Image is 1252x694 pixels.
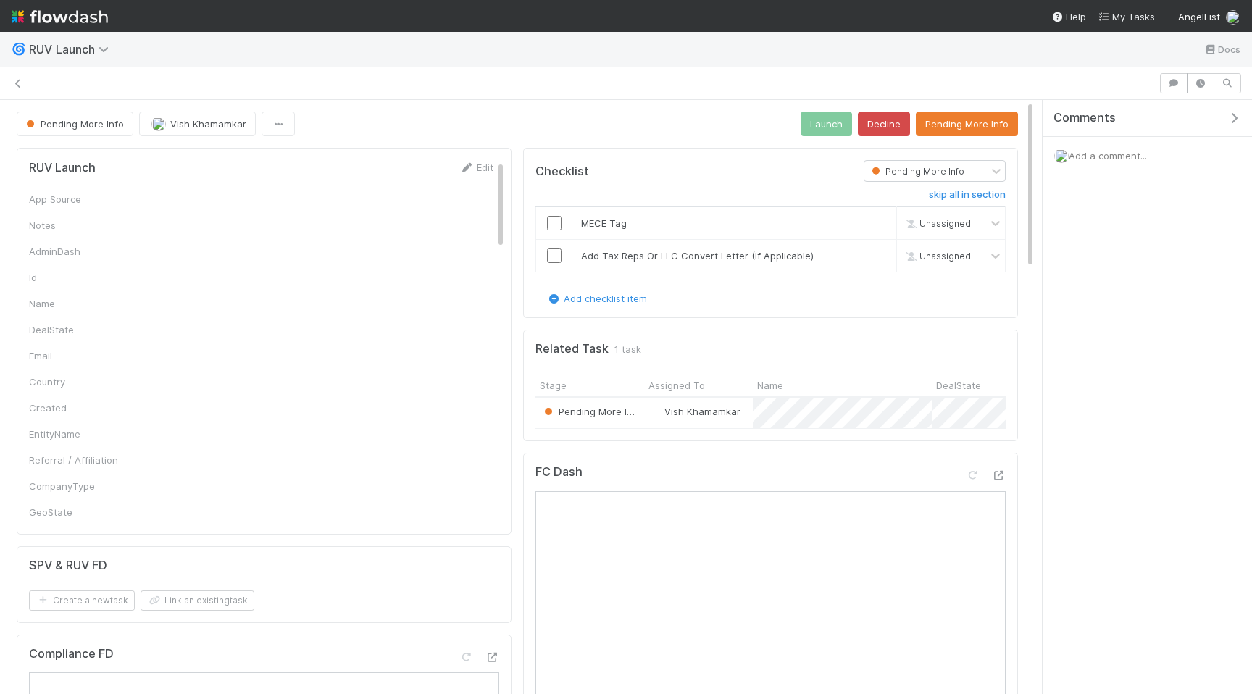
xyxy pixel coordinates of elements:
[541,406,642,417] span: Pending More Info
[29,218,138,233] div: Notes
[29,42,116,57] span: RUV Launch
[1178,11,1220,22] span: AngelList
[459,162,493,173] a: Edit
[902,251,971,262] span: Unassigned
[170,118,246,130] span: Vish Khamamkar
[29,161,96,175] h5: RUV Launch
[650,404,740,419] div: Vish Khamamkar
[664,406,740,417] span: Vish Khamamkar
[1069,150,1147,162] span: Add a comment...
[1051,9,1086,24] div: Help
[1053,111,1116,125] span: Comments
[757,378,783,393] span: Name
[1098,9,1155,24] a: My Tasks
[29,427,138,441] div: EntityName
[29,192,138,206] div: App Source
[540,378,567,393] span: Stage
[29,647,114,661] h5: Compliance FD
[29,559,107,573] h5: SPV & RUV FD
[29,479,138,493] div: CompanyType
[546,293,647,304] a: Add checklist item
[916,112,1018,136] button: Pending More Info
[29,505,138,519] div: GeoState
[23,118,124,130] span: Pending More Info
[17,112,133,136] button: Pending More Info
[12,43,26,55] span: 🌀
[858,112,910,136] button: Decline
[29,244,138,259] div: AdminDash
[29,375,138,389] div: Country
[1203,41,1240,58] a: Docs
[801,112,852,136] button: Launch
[29,270,138,285] div: Id
[29,401,138,415] div: Created
[929,189,1006,201] h6: skip all in section
[535,164,589,179] h5: Checklist
[139,112,256,136] button: Vish Khamamkar
[581,217,627,229] span: MECE Tag
[1098,11,1155,22] span: My Tasks
[535,465,583,480] h5: FC Dash
[581,250,814,262] span: Add Tax Reps Or LLC Convert Letter (If Applicable)
[29,296,138,311] div: Name
[614,342,641,356] span: 1 task
[929,189,1006,206] a: skip all in section
[29,322,138,337] div: DealState
[141,590,254,611] button: Link an existingtask
[648,378,705,393] span: Assigned To
[151,117,166,131] img: avatar_2de93f86-b6c7-4495-bfe2-fb093354a53c.png
[29,348,138,363] div: Email
[541,404,637,419] div: Pending More Info
[535,342,609,356] h5: Related Task
[869,166,964,177] span: Pending More Info
[12,4,108,29] img: logo-inverted-e16ddd16eac7371096b0.svg
[902,218,971,229] span: Unassigned
[29,590,135,611] button: Create a newtask
[936,378,981,393] span: DealState
[1226,10,1240,25] img: avatar_b60dc679-d614-4581-862a-45e57e391fbd.png
[29,453,138,467] div: Referral / Affiliation
[651,406,662,417] img: avatar_2de93f86-b6c7-4495-bfe2-fb093354a53c.png
[1054,149,1069,163] img: avatar_b60dc679-d614-4581-862a-45e57e391fbd.png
